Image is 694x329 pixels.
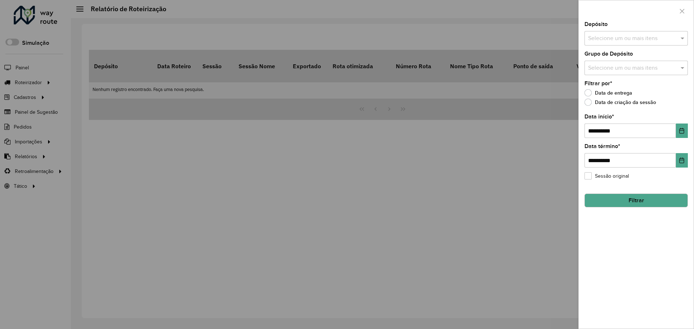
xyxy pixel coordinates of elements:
label: Filtrar por [584,79,612,88]
button: Choose Date [676,124,688,138]
label: Data término [584,142,620,151]
label: Sessão original [584,172,629,180]
label: Depósito [584,20,608,29]
label: Grupo de Depósito [584,49,633,58]
button: Filtrar [584,194,688,207]
label: Data de entrega [584,89,632,96]
label: Data de criação da sessão [584,99,656,106]
button: Choose Date [676,153,688,168]
label: Data início [584,112,614,121]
